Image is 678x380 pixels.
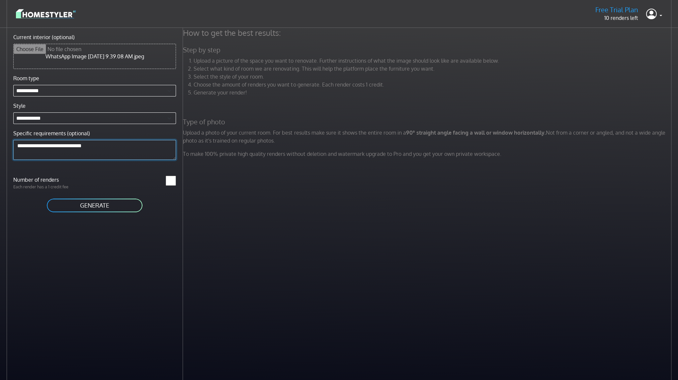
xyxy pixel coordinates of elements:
[194,57,673,65] li: Upload a picture of the space you want to renovate. Further instructions of what the image should...
[179,150,677,158] p: To make 100% private high quality renders without deletion and watermark upgrade to Pro and you g...
[595,14,638,22] p: 10 renders left
[9,184,95,190] p: Each render has a 1 credit fee
[13,33,75,41] label: Current interior (optional)
[194,65,673,73] li: Select what kind of room we are renovating. This will help the platform place the furniture you w...
[194,81,673,89] li: Choose the amount of renders you want to generate. Each render costs 1 credit.
[13,102,26,110] label: Style
[16,8,76,20] img: logo-3de290ba35641baa71223ecac5eacb59cb85b4c7fdf211dc9aaecaaee71ea2f8.svg
[179,118,677,126] h5: Type of photo
[179,46,677,54] h5: Step by step
[9,176,95,184] label: Number of renders
[46,198,143,213] button: GENERATE
[179,129,677,145] p: Upload a photo of your current room. For best results make sure it shows the entire room in a Not...
[595,6,638,14] h5: Free Trial Plan
[194,89,673,96] li: Generate your render!
[406,129,546,136] strong: 90° straight angle facing a wall or window horizontally.
[13,129,90,137] label: Specific requirements (optional)
[179,28,677,38] h4: How to get the best results:
[194,73,673,81] li: Select the style of your room.
[13,74,39,82] label: Room type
